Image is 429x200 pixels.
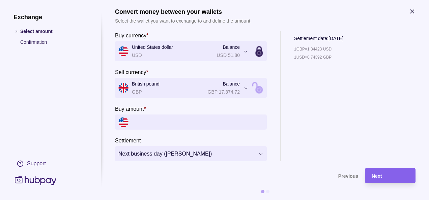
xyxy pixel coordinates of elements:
[115,138,141,143] p: Settlement
[338,173,358,179] span: Previous
[115,33,146,38] p: Buy currency
[372,173,382,179] span: Next
[13,13,88,21] h1: Exchange
[132,114,263,130] input: amount
[115,136,141,144] label: Settlement
[13,157,88,171] a: Support
[115,31,149,39] label: Buy currency
[118,117,128,127] img: us
[20,28,88,35] p: Select amount
[115,68,148,76] label: Sell currency
[115,69,146,75] p: Sell currency
[294,45,332,53] p: 1 GBP = 1.34423 USD
[20,38,88,46] p: Confirmation
[115,106,144,112] p: Buy amount
[115,17,250,25] p: Select the wallet you want to exchange to and define the amount
[115,168,358,183] button: Previous
[115,105,146,113] label: Buy amount
[27,160,46,167] div: Support
[115,8,250,15] h1: Convert money between your wallets
[294,35,343,42] p: Settlement date: [DATE]
[365,168,416,183] button: Next
[294,54,332,61] p: 1 USD = 0.74392 GBP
